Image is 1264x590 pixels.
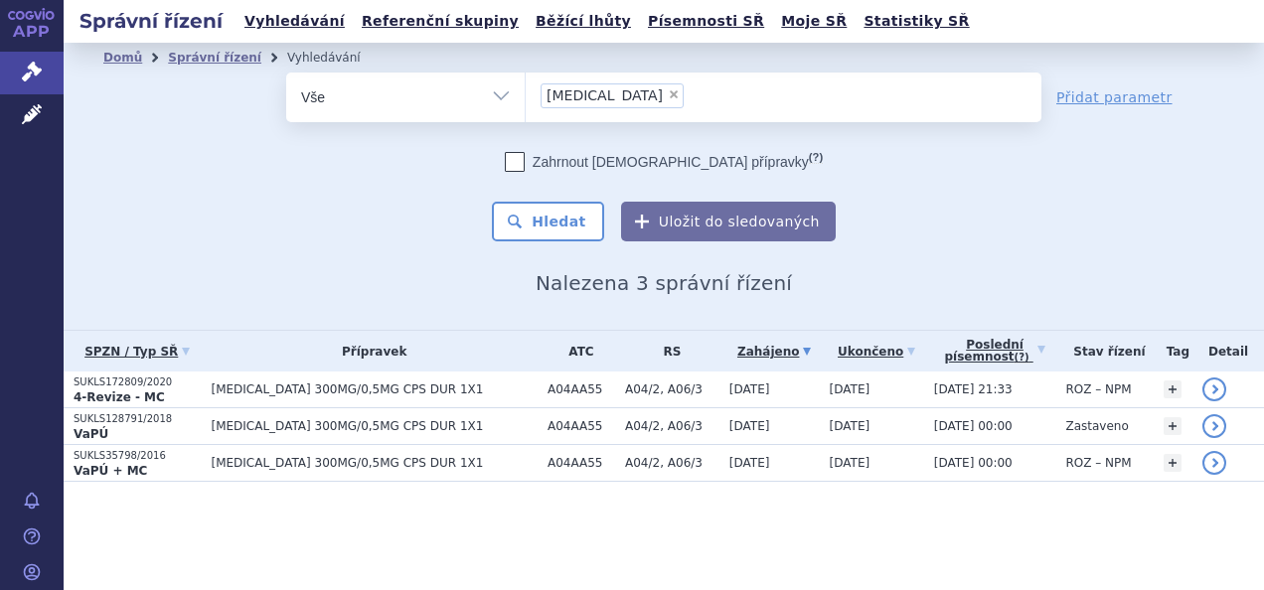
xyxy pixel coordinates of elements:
span: Nalezena 3 správní řízení [536,271,792,295]
a: + [1164,380,1182,398]
strong: VaPÚ [74,427,108,441]
span: A04/2, A06/3 [625,419,719,433]
span: [DATE] [729,382,770,396]
a: + [1164,454,1182,472]
li: Vyhledávání [287,43,387,73]
a: detail [1202,451,1226,475]
span: A04/2, A06/3 [625,382,719,396]
a: SPZN / Typ SŘ [74,338,201,366]
abbr: (?) [1015,352,1029,364]
a: Referenční skupiny [356,8,525,35]
span: [DATE] 21:33 [934,382,1013,396]
a: Ukončeno [830,338,924,366]
a: Přidat parametr [1056,87,1173,107]
span: ROZ – NPM [1065,456,1131,470]
span: [DATE] [830,419,870,433]
abbr: (?) [809,151,823,164]
span: [MEDICAL_DATA] 300MG/0,5MG CPS DUR 1X1 [211,456,537,470]
a: Poslednípísemnost(?) [934,331,1056,371]
p: SUKLS172809/2020 [74,375,201,389]
a: Domů [103,51,142,65]
span: [DATE] 00:00 [934,419,1013,433]
th: Stav řízení [1055,331,1153,371]
h2: Správní řízení [64,7,238,35]
th: ATC [538,331,615,371]
a: Zahájeno [729,338,820,366]
strong: 4-Revize - MC [74,390,165,404]
input: [MEDICAL_DATA] [690,82,701,107]
strong: VaPÚ + MC [74,464,147,478]
a: detail [1202,414,1226,438]
span: A04/2, A06/3 [625,456,719,470]
a: Písemnosti SŘ [642,8,770,35]
span: × [668,88,680,100]
a: detail [1202,377,1226,401]
span: [DATE] [830,456,870,470]
th: RS [615,331,719,371]
span: [DATE] [830,382,870,396]
button: Uložit do sledovaných [621,202,836,241]
a: Vyhledávání [238,8,351,35]
span: [MEDICAL_DATA] [547,88,663,102]
th: Přípravek [201,331,537,371]
a: Běžící lhůty [530,8,637,35]
span: [DATE] [729,456,770,470]
span: [DATE] [729,419,770,433]
a: Moje SŘ [775,8,853,35]
a: Správní řízení [168,51,261,65]
span: [DATE] 00:00 [934,456,1013,470]
span: Zastaveno [1065,419,1128,433]
th: Detail [1192,331,1264,371]
span: A04AA55 [548,456,615,470]
button: Hledat [492,202,604,241]
a: Statistiky SŘ [858,8,975,35]
span: [MEDICAL_DATA] 300MG/0,5MG CPS DUR 1X1 [211,419,537,433]
span: ROZ – NPM [1065,382,1131,396]
span: A04AA55 [548,382,615,396]
label: Zahrnout [DEMOGRAPHIC_DATA] přípravky [505,152,823,172]
th: Tag [1154,331,1193,371]
span: [MEDICAL_DATA] 300MG/0,5MG CPS DUR 1X1 [211,382,537,396]
span: A04AA55 [548,419,615,433]
p: SUKLS128791/2018 [74,412,201,426]
p: SUKLS35798/2016 [74,449,201,463]
a: + [1164,417,1182,435]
